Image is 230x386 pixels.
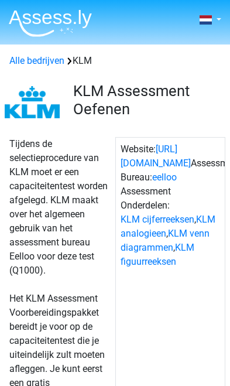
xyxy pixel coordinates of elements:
a: Alle bedrijven [9,55,64,66]
a: KLM cijferreeksen [121,214,194,225]
a: KLM figuurreeksen [121,242,194,267]
h3: KLM Assessment Oefenen [73,82,217,118]
a: eelloo [152,172,177,183]
a: KLM venn diagrammen [121,228,210,253]
a: [URL][DOMAIN_NAME] [121,144,191,169]
img: Assessly [9,9,92,37]
div: KLM [5,54,225,68]
a: KLM analogieen [121,214,215,239]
